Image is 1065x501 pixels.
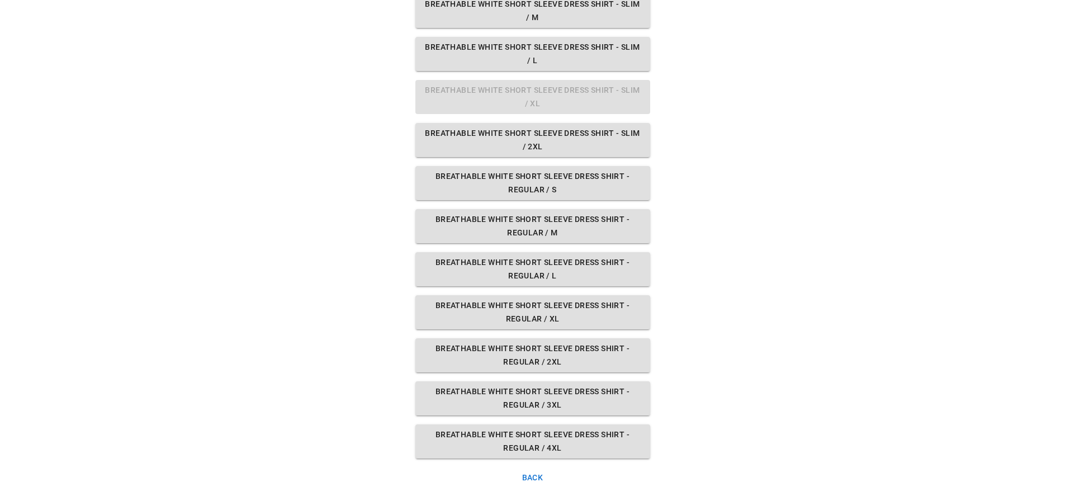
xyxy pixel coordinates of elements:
button: Breathable White Short Sleeve Dress Shirt - Regular / XL [415,295,650,329]
button: Breathable White Short Sleeve Dress Shirt - Slim / 2XL [415,123,650,157]
button: Back [415,467,650,488]
button: Breathable White Short Sleeve Dress Shirt - Regular / M [415,209,650,243]
button: Breathable White Short Sleeve Dress Shirt - Regular / 4XL [415,424,650,459]
button: Breathable White Short Sleeve Dress Shirt - Slim / L [415,37,650,71]
button: Breathable White Short Sleeve Dress Shirt - Regular / S [415,166,650,200]
button: Breathable White Short Sleeve Dress Shirt - Regular / L [415,252,650,286]
button: Breathable White Short Sleeve Dress Shirt - Regular / 2XL [415,338,650,372]
button: Breathable White Short Sleeve Dress Shirt - Regular / 3XL [415,381,650,415]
